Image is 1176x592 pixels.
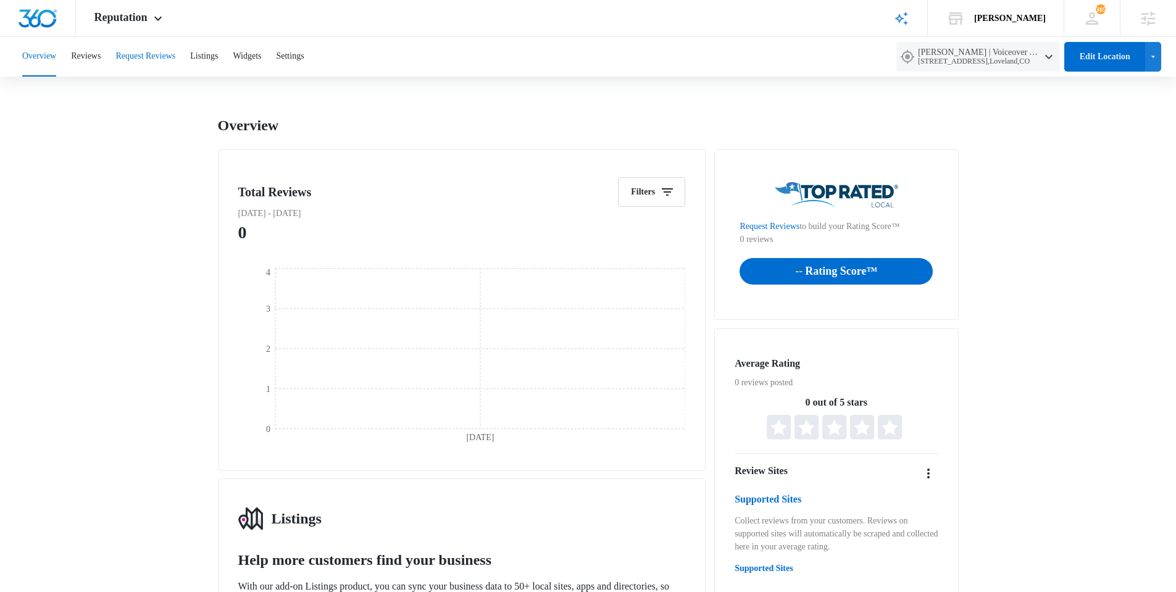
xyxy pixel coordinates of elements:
h3: Listings [272,507,322,530]
p: -- [795,263,805,280]
span: [STREET_ADDRESS] , Loveland , CO [918,57,1041,66]
button: [PERSON_NAME] | Voiceover Artist[STREET_ADDRESS],Loveland,CO [896,42,1060,72]
h4: Average Rating [735,356,800,371]
span: 385 [1096,4,1106,14]
div: account name [974,14,1046,23]
span: Reputation [94,11,148,24]
button: Overview [22,37,56,77]
tspan: [DATE] [466,433,494,442]
tspan: 2 [265,344,270,354]
h1: Help more customers find your business [238,551,491,569]
span: [PERSON_NAME] | Voiceover Artist [918,48,1041,66]
p: 0 reviews posted [735,376,938,389]
button: Edit Location [1064,42,1145,72]
h5: Total Reviews [238,183,312,201]
img: Top Rated Local Logo [775,182,898,207]
a: Supported Sites [735,494,801,504]
span: 0 [238,223,247,242]
button: Request Reviews [115,37,175,77]
button: Settings [276,37,304,77]
button: Filters [618,177,685,207]
p: 0 reviews [740,233,933,246]
button: Overflow Menu [919,464,938,483]
p: [DATE] - [DATE] [238,207,686,220]
button: Reviews [71,37,101,77]
a: Supported Sites [735,564,793,573]
tspan: 1 [265,385,270,394]
p: Rating Score™ [805,263,877,280]
button: Widgets [233,37,261,77]
tspan: 0 [265,425,270,434]
p: to build your Rating Score™ [740,207,933,233]
h4: Review Sites [735,464,788,478]
p: 0 out of 5 stars [735,398,938,407]
p: Collect reviews from your customers. Reviews on supported sites will automatically be scraped and... [735,514,938,553]
div: notifications count [1096,4,1106,14]
tspan: 4 [265,268,270,277]
button: Listings [190,37,218,77]
h1: Overview [218,116,279,135]
a: Request Reviews [740,222,799,231]
tspan: 3 [265,304,270,314]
